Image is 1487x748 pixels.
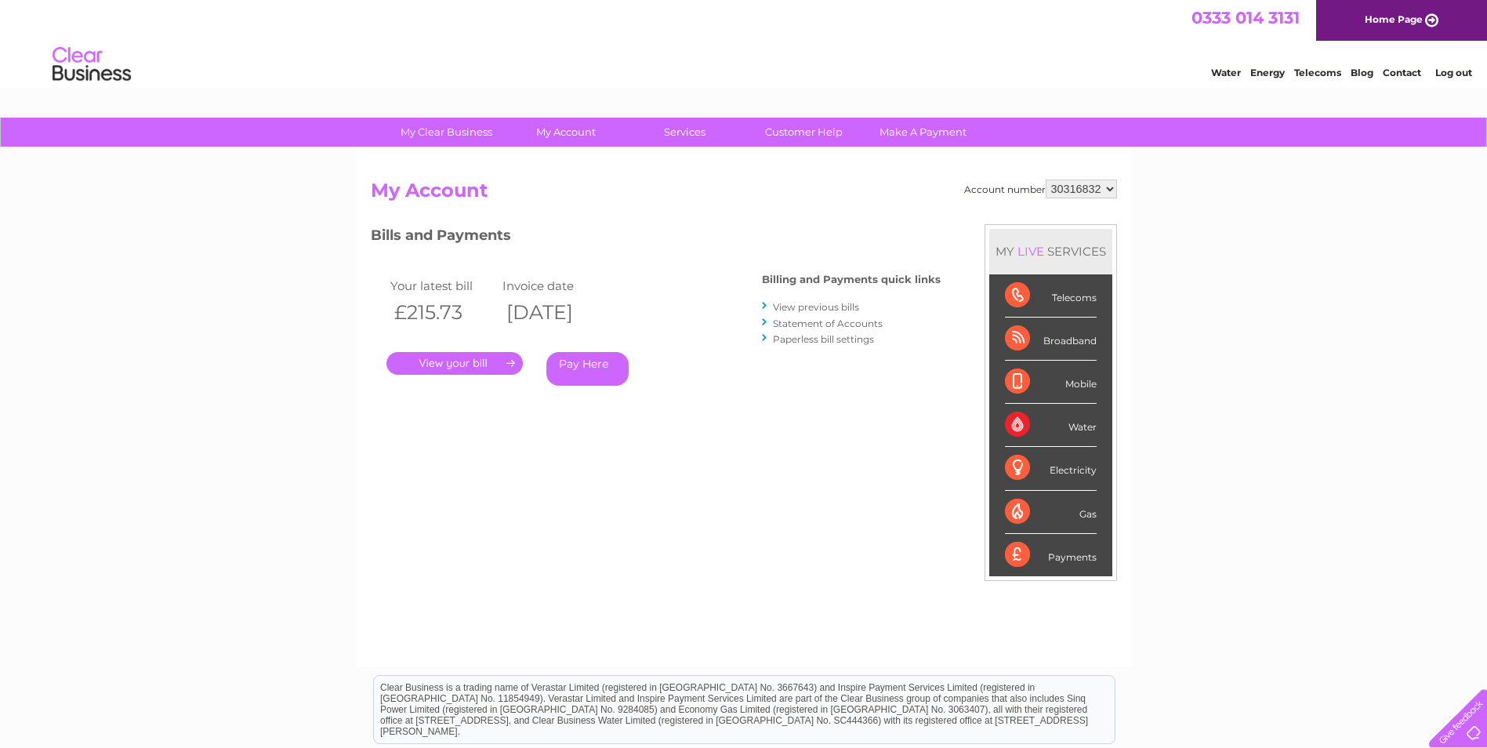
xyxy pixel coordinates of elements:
[739,118,869,147] a: Customer Help
[1250,67,1285,78] a: Energy
[382,118,511,147] a: My Clear Business
[1005,318,1097,361] div: Broadband
[371,224,941,252] h3: Bills and Payments
[374,9,1115,76] div: Clear Business is a trading name of Verastar Limited (registered in [GEOGRAPHIC_DATA] No. 3667643...
[620,118,749,147] a: Services
[386,352,523,375] a: .
[1005,534,1097,576] div: Payments
[1014,244,1047,259] div: LIVE
[1005,274,1097,318] div: Telecoms
[858,118,988,147] a: Make A Payment
[964,180,1117,198] div: Account number
[1191,8,1300,27] a: 0333 014 3131
[1005,361,1097,404] div: Mobile
[386,275,499,296] td: Your latest bill
[546,352,629,386] a: Pay Here
[773,318,883,329] a: Statement of Accounts
[499,296,611,329] th: [DATE]
[371,180,1117,209] h2: My Account
[499,275,611,296] td: Invoice date
[1435,67,1472,78] a: Log out
[52,41,132,89] img: logo.png
[1005,491,1097,534] div: Gas
[1294,67,1341,78] a: Telecoms
[773,333,874,345] a: Paperless bill settings
[1005,404,1097,447] div: Water
[762,274,941,285] h4: Billing and Payments quick links
[989,229,1112,274] div: MY SERVICES
[1211,67,1241,78] a: Water
[501,118,630,147] a: My Account
[773,301,859,313] a: View previous bills
[1005,447,1097,490] div: Electricity
[386,296,499,329] th: £215.73
[1351,67,1373,78] a: Blog
[1383,67,1421,78] a: Contact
